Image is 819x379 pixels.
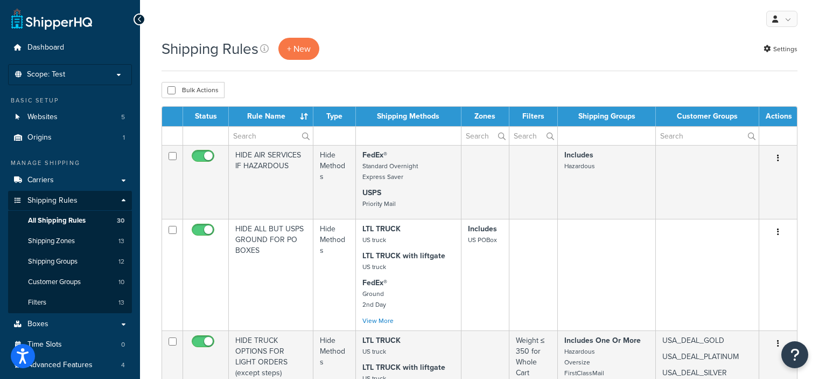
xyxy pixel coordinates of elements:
[362,289,386,309] small: Ground 2nd Day
[27,176,54,185] span: Carriers
[121,340,125,349] span: 0
[362,335,401,346] strong: LTL TRUCK
[8,211,132,231] a: All Shipping Rules 30
[8,355,132,375] li: Advanced Features
[8,335,132,355] li: Time Slots
[8,293,132,313] li: Filters
[123,133,125,142] span: 1
[461,127,509,145] input: Search
[27,320,48,329] span: Boxes
[27,70,65,79] span: Scope: Test
[362,235,386,245] small: US truck
[362,187,381,198] strong: USPS
[8,191,132,314] li: Shipping Rules
[509,127,557,145] input: Search
[362,262,386,272] small: US truck
[121,361,125,370] span: 4
[8,272,132,292] a: Customer Groups 10
[28,278,81,287] span: Customer Groups
[27,196,78,205] span: Shipping Rules
[564,149,593,161] strong: Includes
[8,107,132,127] a: Websites 5
[8,335,132,355] a: Time Slots 0
[229,127,313,145] input: Search
[229,145,313,219] td: HIDE AIR SERVICES IF HAZARDOUS
[759,107,797,126] th: Actions
[313,107,355,126] th: Type
[278,38,319,60] p: + New
[8,96,132,105] div: Basic Setup
[162,82,225,98] button: Bulk Actions
[8,107,132,127] li: Websites
[558,107,656,126] th: Shipping Groups
[362,250,445,261] strong: LTL TRUCK with liftgate
[28,298,46,307] span: Filters
[564,161,595,171] small: Hazardous
[27,43,64,52] span: Dashboard
[362,347,386,356] small: US truck
[468,235,497,245] small: US POBox
[8,355,132,375] a: Advanced Features 4
[8,252,132,272] a: Shipping Groups 12
[362,316,394,326] a: View More
[28,257,78,266] span: Shipping Groups
[8,159,132,168] div: Manage Shipping
[564,335,641,346] strong: Includes One Or More
[8,211,132,231] li: All Shipping Rules
[461,107,509,126] th: Zones
[27,113,58,122] span: Websites
[27,361,93,370] span: Advanced Features
[162,38,258,59] h1: Shipping Rules
[8,272,132,292] li: Customer Groups
[118,257,124,266] span: 12
[27,340,62,349] span: Time Slots
[313,145,355,219] td: Hide Methods
[662,352,752,362] p: USA_DEAL_PLATINUM
[8,38,132,58] a: Dashboard
[313,219,355,330] td: Hide Methods
[8,293,132,313] a: Filters 13
[362,277,387,288] strong: FedEx®
[118,278,124,287] span: 10
[362,149,387,161] strong: FedEx®
[468,223,497,235] strong: Includes
[764,42,797,57] a: Settings
[362,199,396,209] small: Priority Mail
[229,107,313,126] th: Rule Name : activate to sort column ascending
[356,107,461,126] th: Shipping Methods
[117,216,124,225] span: 30
[8,314,132,334] a: Boxes
[8,252,132,272] li: Shipping Groups
[656,107,759,126] th: Customer Groups
[362,362,445,373] strong: LTL TRUCK with liftgate
[28,237,75,246] span: Shipping Zones
[118,298,124,307] span: 13
[229,219,313,330] td: HIDE ALL BUT USPS GROUND FOR PO BOXES
[8,128,132,148] a: Origins 1
[183,107,229,126] th: Status
[662,368,752,378] p: USA_DEAL_SILVER
[8,231,132,251] a: Shipping Zones 13
[118,237,124,246] span: 13
[362,161,418,182] small: Standard Overnight Express Saver
[121,113,125,122] span: 5
[8,170,132,190] a: Carriers
[28,216,86,225] span: All Shipping Rules
[27,133,52,142] span: Origins
[8,128,132,148] li: Origins
[8,191,132,211] a: Shipping Rules
[656,127,758,145] input: Search
[781,341,808,368] button: Open Resource Center
[11,8,92,30] a: ShipperHQ Home
[8,231,132,251] li: Shipping Zones
[362,223,401,235] strong: LTL TRUCK
[509,107,558,126] th: Filters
